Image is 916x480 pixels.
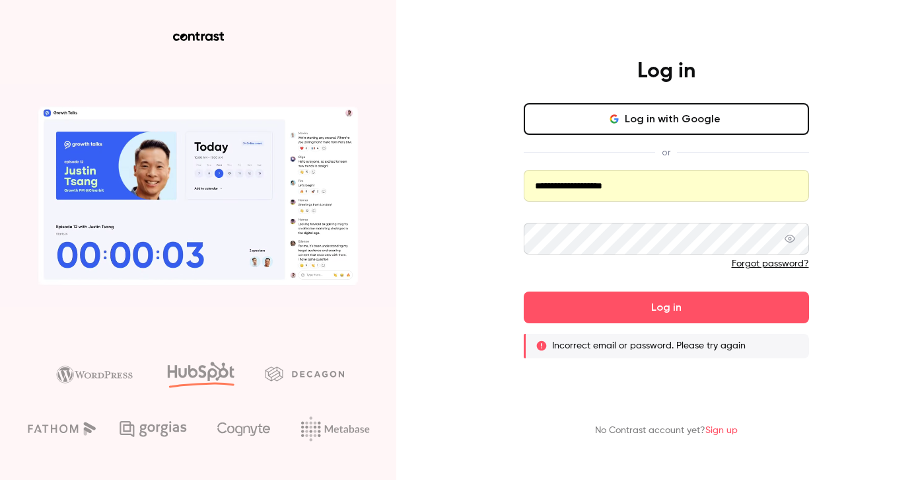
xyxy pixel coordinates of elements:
a: Forgot password? [732,259,809,268]
button: Log in [524,292,809,323]
h4: Log in [637,58,695,85]
p: Incorrect email or password. Please try again [552,339,746,352]
a: Sign up [705,426,738,435]
p: No Contrast account yet? [595,424,738,438]
span: or [655,145,677,159]
img: decagon [265,366,344,381]
button: Log in with Google [524,103,809,135]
